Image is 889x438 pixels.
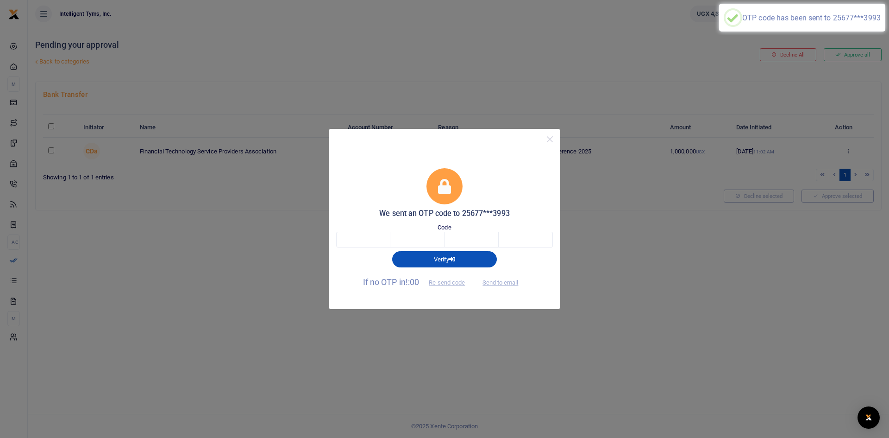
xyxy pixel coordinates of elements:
[363,277,473,287] span: If no OTP in
[406,277,419,287] span: !:00
[543,133,557,146] button: Close
[742,13,881,22] div: OTP code has been sent to 25677***3993
[392,251,497,267] button: Verify
[438,223,451,232] label: Code
[858,406,880,429] div: Open Intercom Messenger
[336,209,553,218] h5: We sent an OTP code to 25677***3993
